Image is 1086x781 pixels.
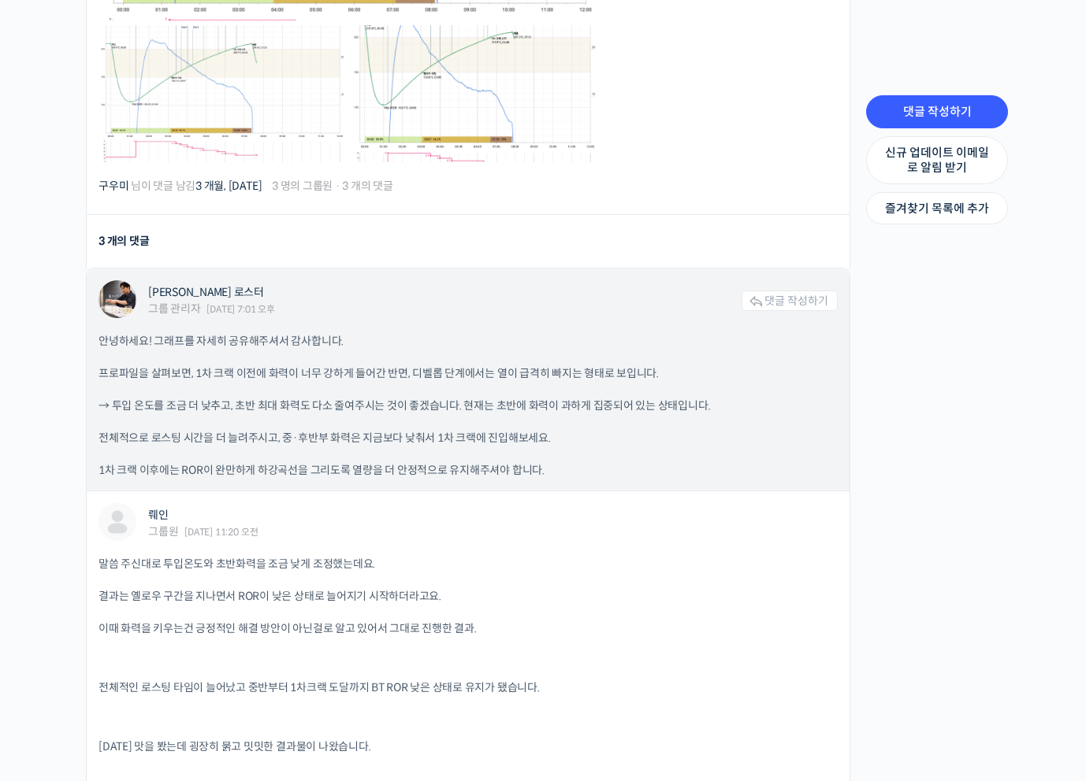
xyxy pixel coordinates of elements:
p: 1차 크랙 이후에는 ROR이 완만하게 하강곡선을 그리도록 열량을 더 안정적으로 유지해주셔야 합니다. [99,462,838,479]
div: 3 개의 댓글 [99,231,149,252]
p: 프로파일을 살펴보면, 1차 크랙 이전에 화력이 너무 강하게 들어간 반면, 디벨롭 단계에서는 열이 급격히 빠지는 형태로 보입니다. [99,365,838,382]
span: 홈 [50,523,59,535]
span: · [335,179,340,193]
span: 설정 [244,523,262,535]
a: 설정 [203,499,303,539]
span: 님이 댓글 남김 [99,180,262,191]
span: 대화 [144,524,163,536]
p: → 투입 온도를 조금 더 낮추고, 초반 최대 화력도 다소 줄여주시는 것이 좋겠습니다. 현재는 초반에 화력이 과하게 집중되어 있는 상태입니다. [99,398,838,414]
span: [DATE] 11:20 오전 [184,527,258,537]
p: 말씀 주신대로 투입온도와 초반화력을 조금 낮게 조정했는데요. [99,556,838,572]
span: [DATE] 7:01 오후 [206,305,274,314]
a: 홈 [5,499,104,539]
span: 3 명의 그룹원 [272,180,333,191]
a: 구우미 [99,179,128,193]
p: [DATE] 맛을 봤는데 굉장히 묽고 밋밋한 결과물이 나왔습니다. [99,738,838,755]
a: [PERSON_NAME] 로스터 [148,285,264,299]
a: "윤원균 로스터"님 프로필 보기 [99,280,136,318]
span: 결과는 옐로우 구간을 지나면서 ROR이 낮은 상태로 늘어지기 시작하더라고요. [99,589,441,603]
a: 뤠인 [148,508,169,522]
a: 대화 [104,499,203,539]
p: 이때 화력을 키우는건 긍정적인 해결 방안이 아닌걸로 알고 있어서 그대로 진행한 결과. [99,620,838,637]
a: "뤠인"님 프로필 보기 [99,503,136,541]
p: 안녕하세요! 그래프를 자세히 공유해주셔서 감사합니다. [99,333,838,350]
a: 댓글 작성하기 [742,291,838,311]
a: 댓글 작성하기 [866,95,1008,128]
a: 3 개월, [DATE] [195,179,262,193]
a: 즐겨찾기 목록에 추가 [866,192,1008,225]
span: 3 개의 댓글 [342,180,392,191]
div: 그룹 관리자 [148,303,201,314]
p: 전체적인 로스팅 타임이 늘어났고 중반부터 1차크랙 도달까지 BT ROR 낮은 상태로 유지가 됐습니다. [99,679,838,696]
a: 신규 업데이트 이메일로 알림 받기 [866,136,1008,184]
p: 전체적으로 로스팅 시간을 더 늘려주시고, 중·후반부 화력은 지금보다 낮춰서 1차 크랙에 진입해보세요. [99,430,838,446]
span: 댓글 작성하기 [764,294,828,308]
div: 그룹원 [148,526,178,537]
